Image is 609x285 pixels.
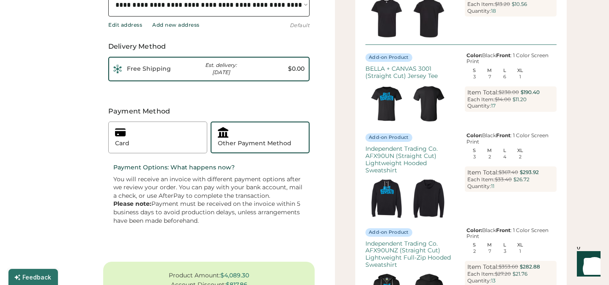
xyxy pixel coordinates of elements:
[290,22,310,29] div: Default
[503,155,506,159] div: 4
[466,227,482,233] strong: Color:
[365,145,457,174] div: Independent Trading Co. AFX90UN (Straight Cut) Lightweight Hooded Sweatshirt
[519,249,521,254] div: 1
[252,65,304,73] div: $0.00
[466,243,482,247] div: S
[495,176,512,183] s: $33.40
[365,240,457,268] div: Independent Trading Co. AFX90UNZ (Straight Cut) Lightweight Full-Zip Hooded Sweatshirt
[513,148,528,153] div: XL
[473,249,476,254] div: 2
[466,148,482,153] div: S
[497,243,513,247] div: L
[408,83,450,125] img: generate-image
[467,8,491,14] div: Quantity:
[365,177,408,220] img: generate-image
[365,83,408,125] img: generate-image
[512,1,527,8] div: $10.56
[513,271,527,278] div: $21.76
[503,75,506,79] div: 6
[113,200,151,208] strong: Please note:
[513,68,528,73] div: XL
[465,53,557,65] div: Black : 1 Color Screen Print
[499,169,518,175] s: $367.40
[495,1,510,7] s: $13.20
[520,169,539,176] div: $293.92
[521,89,540,96] div: $190.40
[467,1,495,7] div: Each Item:
[482,68,497,73] div: M
[466,132,482,138] strong: Color:
[513,176,529,183] div: $26.72
[497,148,513,153] div: L
[496,227,510,233] strong: Front
[488,155,491,159] div: 2
[473,75,476,79] div: 3
[115,127,126,138] img: creditcard.svg
[465,133,557,145] div: Black : 1 Color Screen Print
[169,272,220,279] div: Product Amount:
[519,155,521,159] div: 2
[113,175,304,225] div: You will receive an invoice with different payment options after we review your order. You can pa...
[499,263,518,270] s: $353.60
[482,148,497,153] div: M
[465,227,557,240] div: Black : 1 Color Screen Print
[108,22,142,28] div: Edit address
[513,243,528,247] div: XL
[495,271,511,277] s: $27.20
[488,249,491,254] div: 7
[365,65,457,80] div: BELLA + CANVAS 3001 (Straight Cut) Jersey Tee
[491,8,496,14] div: 18
[482,243,497,247] div: M
[220,272,249,279] div: $4,089.30
[113,163,304,172] div: Payment Options: What happens now?
[195,62,247,76] div: Est. delivery: [DATE]
[473,155,476,159] div: 3
[504,249,506,254] div: 3
[127,65,179,73] div: Free Shipping
[569,247,605,283] iframe: Front Chat
[467,263,499,271] div: Item Total:
[497,68,513,73] div: L
[467,169,499,176] div: Item Total:
[467,177,495,183] div: Each Item:
[408,177,450,220] img: generate-image
[369,229,409,236] div: Add-on Product
[218,127,228,138] img: bank-account.svg
[496,132,510,138] strong: Front
[466,68,482,73] div: S
[103,106,315,116] div: Payment Method
[519,75,521,79] div: 1
[496,52,510,58] strong: Front
[115,139,129,148] div: Card
[369,134,409,141] div: Add-on Product
[513,96,527,103] div: $11.20
[369,54,409,61] div: Add-on Product
[520,263,540,271] div: $282.88
[113,65,122,73] img: Logo-large.png
[218,139,291,148] div: Other Payment Method
[152,22,200,28] div: Add new address
[466,52,482,58] strong: Color:
[488,75,491,79] div: 7
[108,42,310,52] div: Delivery Method
[467,271,495,277] div: Each Item:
